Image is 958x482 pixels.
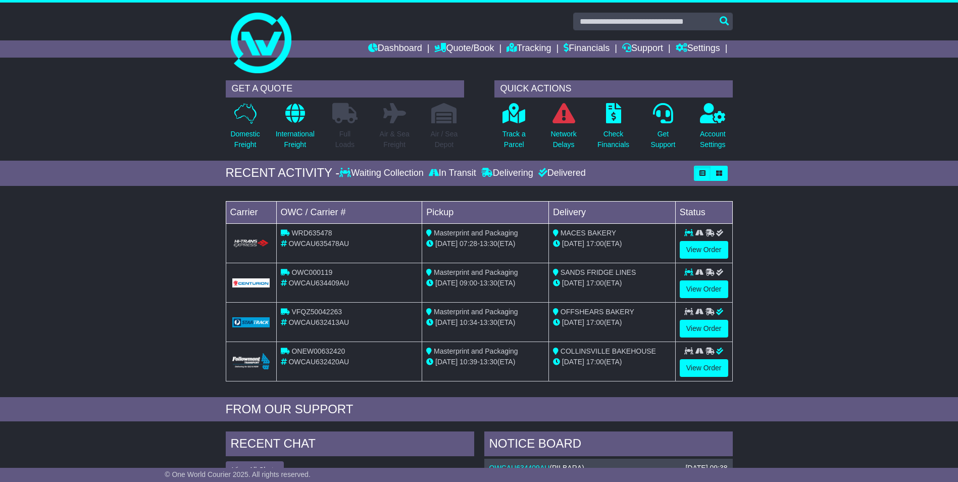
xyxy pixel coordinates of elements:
[291,347,345,355] span: ONEW00632420
[597,129,629,150] p: Check Financials
[562,358,584,366] span: [DATE]
[434,229,518,237] span: Masterprint and Packaging
[699,103,726,156] a: AccountSettings
[380,129,410,150] p: Air & Sea Freight
[548,201,675,223] td: Delivery
[622,40,663,58] a: Support
[536,168,586,179] div: Delivered
[434,40,494,58] a: Quote/Book
[332,129,358,150] p: Full Loads
[489,464,728,472] div: ( )
[232,317,270,327] img: GetCarrierServiceLogo
[460,358,477,366] span: 10:39
[502,103,526,156] a: Track aParcel
[553,357,671,367] div: (ETA)
[562,279,584,287] span: [DATE]
[435,239,458,248] span: [DATE]
[586,279,604,287] span: 17:00
[426,317,544,328] div: - (ETA)
[460,318,477,326] span: 10:34
[680,320,728,338] a: View Order
[288,279,349,287] span: OWCAU634409AU
[435,318,458,326] span: [DATE]
[685,464,727,472] div: [DATE] 09:38
[291,308,342,316] span: VFQZ50042263
[226,80,464,98] div: GET A QUOTE
[460,239,477,248] span: 07:28
[276,129,315,150] p: International Freight
[435,279,458,287] span: [DATE]
[480,279,497,287] span: 13:30
[489,464,550,472] a: OWCAU634409AU
[553,238,671,249] div: (ETA)
[426,168,479,179] div: In Transit
[680,280,728,298] a: View Order
[435,358,458,366] span: [DATE]
[426,238,544,249] div: - (ETA)
[232,278,270,287] img: GetCarrierServiceLogo
[507,40,551,58] a: Tracking
[426,278,544,288] div: - (ETA)
[550,129,576,150] p: Network Delays
[676,40,720,58] a: Settings
[460,279,477,287] span: 09:00
[480,358,497,366] span: 13:30
[431,129,458,150] p: Air / Sea Depot
[561,229,616,237] span: MACES BAKERY
[550,103,577,156] a: NetworkDelays
[165,470,311,478] span: © One World Courier 2025. All rights reserved.
[230,103,260,156] a: DomesticFreight
[368,40,422,58] a: Dashboard
[586,239,604,248] span: 17:00
[680,241,728,259] a: View Order
[291,229,332,237] span: WRD635478
[494,80,733,98] div: QUICK ACTIONS
[276,201,422,223] td: OWC / Carrier #
[226,166,340,180] div: RECENT ACTIVITY -
[553,278,671,288] div: (ETA)
[586,358,604,366] span: 17:00
[226,201,276,223] td: Carrier
[502,129,526,150] p: Track a Parcel
[680,359,728,377] a: View Order
[562,239,584,248] span: [DATE]
[226,461,284,479] button: View All Chats
[586,318,604,326] span: 17:00
[561,308,634,316] span: OFFSHEARS BAKERY
[480,318,497,326] span: 13:30
[275,103,315,156] a: InternationalFreight
[650,129,675,150] p: Get Support
[564,40,610,58] a: Financials
[434,347,518,355] span: Masterprint and Packaging
[553,317,671,328] div: (ETA)
[562,318,584,326] span: [DATE]
[675,201,732,223] td: Status
[288,358,349,366] span: OWCAU632420AU
[226,431,474,459] div: RECENT CHAT
[650,103,676,156] a: GetSupport
[232,353,270,370] img: Followmont_Transport.png
[232,239,270,249] img: HiTrans.png
[291,268,332,276] span: OWC000119
[434,308,518,316] span: Masterprint and Packaging
[426,357,544,367] div: - (ETA)
[597,103,630,156] a: CheckFinancials
[288,239,349,248] span: OWCAU635478AU
[484,431,733,459] div: NOTICE BOARD
[561,347,656,355] span: COLLINSVILLE BAKEHOUSE
[561,268,636,276] span: SANDS FRIDGE LINES
[226,402,733,417] div: FROM OUR SUPPORT
[700,129,726,150] p: Account Settings
[339,168,426,179] div: Waiting Collection
[479,168,536,179] div: Delivering
[422,201,549,223] td: Pickup
[288,318,349,326] span: OWCAU632413AU
[434,268,518,276] span: Masterprint and Packaging
[480,239,497,248] span: 13:30
[230,129,260,150] p: Domestic Freight
[552,464,582,472] span: PILBARA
